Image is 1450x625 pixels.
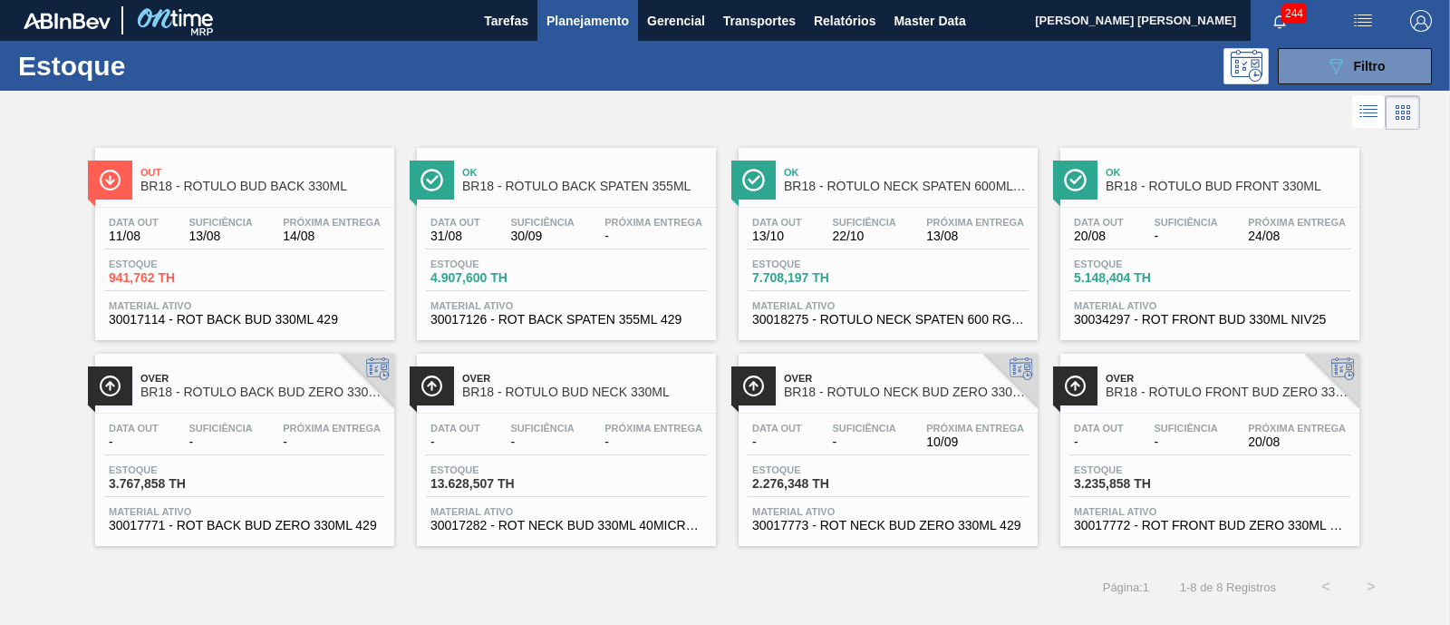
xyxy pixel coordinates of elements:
[832,217,895,228] span: Suficiência
[188,435,252,449] span: -
[1154,423,1217,434] span: Suficiência
[647,10,705,32] span: Gerencial
[604,423,702,434] span: Próxima Entrega
[109,477,236,491] span: 3.767,858 TH
[752,259,879,269] span: Estoque
[1386,95,1420,130] div: Visão em Cards
[462,180,707,193] span: BR18 - RÓTULO BACK SPATEN 355ML
[1410,10,1432,32] img: Logout
[99,169,121,191] img: Ícone
[109,259,236,269] span: Estoque
[1074,506,1346,517] span: Material ativo
[462,373,707,384] span: Over
[1223,48,1269,84] div: Pogramando: nenhum usuário selecionado
[926,423,1024,434] span: Próxima Entrega
[484,10,528,32] span: Tarefas
[1352,10,1374,32] img: userActions
[109,271,236,285] span: 941,762 TH
[109,217,159,228] span: Data out
[109,229,159,243] span: 11/08
[832,435,895,449] span: -
[894,10,965,32] span: Master Data
[140,180,385,193] span: BR18 - RÓTULO BUD BACK 330ML
[1106,167,1350,178] span: Ok
[188,217,252,228] span: Suficiência
[109,313,381,327] span: 30017114 - ROT BACK BUD 330ML 429
[283,217,381,228] span: Próxima Entrega
[1064,375,1087,397] img: Ícone
[1106,373,1350,384] span: Over
[462,386,707,399] span: BR18 - RÓTULO BUD NECK 330ML
[1248,435,1346,449] span: 20/08
[82,340,403,546] a: ÍconeOverBR18 - RÓTULO BACK BUD ZERO 330MLData out-Suficiência-Próxima Entrega-Estoque3.767,858 T...
[926,217,1024,228] span: Próxima Entrega
[832,229,895,243] span: 22/10
[1047,340,1368,546] a: ÍconeOverBR18 - RÓTULO FRONT BUD ZERO 330MLData out-Suficiência-Próxima Entrega20/08Estoque3.235,...
[510,423,574,434] span: Suficiência
[140,373,385,384] span: Over
[752,217,802,228] span: Data out
[1074,313,1346,327] span: 30034297 - ROT FRONT BUD 330ML NIV25
[814,10,875,32] span: Relatórios
[742,375,765,397] img: Ícone
[109,506,381,517] span: Material ativo
[604,229,702,243] span: -
[1074,477,1201,491] span: 3.235,858 TH
[109,300,381,311] span: Material ativo
[1248,217,1346,228] span: Próxima Entrega
[188,229,252,243] span: 13/08
[784,180,1029,193] span: BR18 - RÓTULO NECK SPATEN 600ML RGB
[926,435,1024,449] span: 10/09
[403,340,725,546] a: ÍconeOverBR18 - RÓTULO BUD NECK 330MLData out-Suficiência-Próxima Entrega-Estoque13.628,507 THMat...
[510,435,574,449] span: -
[420,375,443,397] img: Ícone
[420,169,443,191] img: Ícone
[1074,464,1201,475] span: Estoque
[1154,229,1217,243] span: -
[1106,180,1350,193] span: BR18 - RÓTULO BUD FRONT 330ML
[430,313,702,327] span: 30017126 - ROT BACK SPATEN 355ML 429
[430,217,480,228] span: Data out
[1064,169,1087,191] img: Ícone
[109,464,236,475] span: Estoque
[723,10,796,32] span: Transportes
[1074,435,1124,449] span: -
[1154,217,1217,228] span: Suficiência
[18,55,281,76] h1: Estoque
[430,506,702,517] span: Material ativo
[752,300,1024,311] span: Material ativo
[430,477,557,491] span: 13.628,507 TH
[546,10,629,32] span: Planejamento
[1103,581,1149,594] span: Página : 1
[1074,259,1201,269] span: Estoque
[1251,8,1309,34] button: Notificações
[1074,271,1201,285] span: 5.148,404 TH
[283,229,381,243] span: 14/08
[1176,581,1276,594] span: 1 - 8 de 8 Registros
[1106,386,1350,399] span: BR18 - RÓTULO FRONT BUD ZERO 330ML
[109,519,381,532] span: 30017771 - ROT BACK BUD ZERO 330ML 429
[1248,423,1346,434] span: Próxima Entrega
[1248,229,1346,243] span: 24/08
[752,229,802,243] span: 13/10
[1074,423,1124,434] span: Data out
[430,423,480,434] span: Data out
[725,340,1047,546] a: ÍconeOverBR18 - RÓTULO NECK BUD ZERO 330MLData out-Suficiência-Próxima Entrega10/09Estoque2.276,3...
[1281,4,1307,24] span: 244
[742,169,765,191] img: Ícone
[430,300,702,311] span: Material ativo
[784,386,1029,399] span: BR18 - RÓTULO NECK BUD ZERO 330ML
[1074,300,1346,311] span: Material ativo
[752,519,1024,532] span: 30017773 - ROT NECK BUD ZERO 330ML 429
[430,464,557,475] span: Estoque
[430,259,557,269] span: Estoque
[430,229,480,243] span: 31/08
[140,386,385,399] span: BR18 - RÓTULO BACK BUD ZERO 330ML
[188,423,252,434] span: Suficiência
[752,477,879,491] span: 2.276,348 TH
[430,271,557,285] span: 4.907,600 TH
[752,271,879,285] span: 7.708,197 TH
[752,464,879,475] span: Estoque
[1348,564,1394,610] button: >
[109,435,159,449] span: -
